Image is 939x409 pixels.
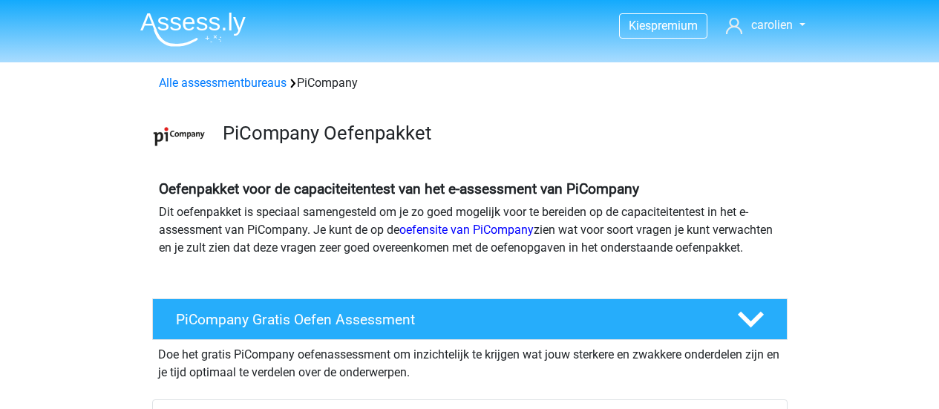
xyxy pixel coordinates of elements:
p: Dit oefenpakket is speciaal samengesteld om je zo goed mogelijk voor te bereiden op de capaciteit... [159,203,781,257]
a: oefensite van PiCompany [399,223,534,237]
a: PiCompany Gratis Oefen Assessment [146,298,794,340]
img: picompany.png [153,110,206,163]
a: Kiespremium [620,16,707,36]
div: Doe het gratis PiCompany oefenassessment om inzichtelijk te krijgen wat jouw sterkere en zwakkere... [152,340,788,382]
div: PiCompany [153,74,787,92]
span: Kies [629,19,651,33]
span: premium [651,19,698,33]
h4: PiCompany Gratis Oefen Assessment [176,311,713,328]
a: Alle assessmentbureaus [159,76,287,90]
b: Oefenpakket voor de capaciteitentest van het e-assessment van PiCompany [159,180,639,197]
a: carolien [720,16,811,34]
span: carolien [751,18,793,32]
img: Assessly [140,12,246,47]
h3: PiCompany Oefenpakket [223,122,776,145]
